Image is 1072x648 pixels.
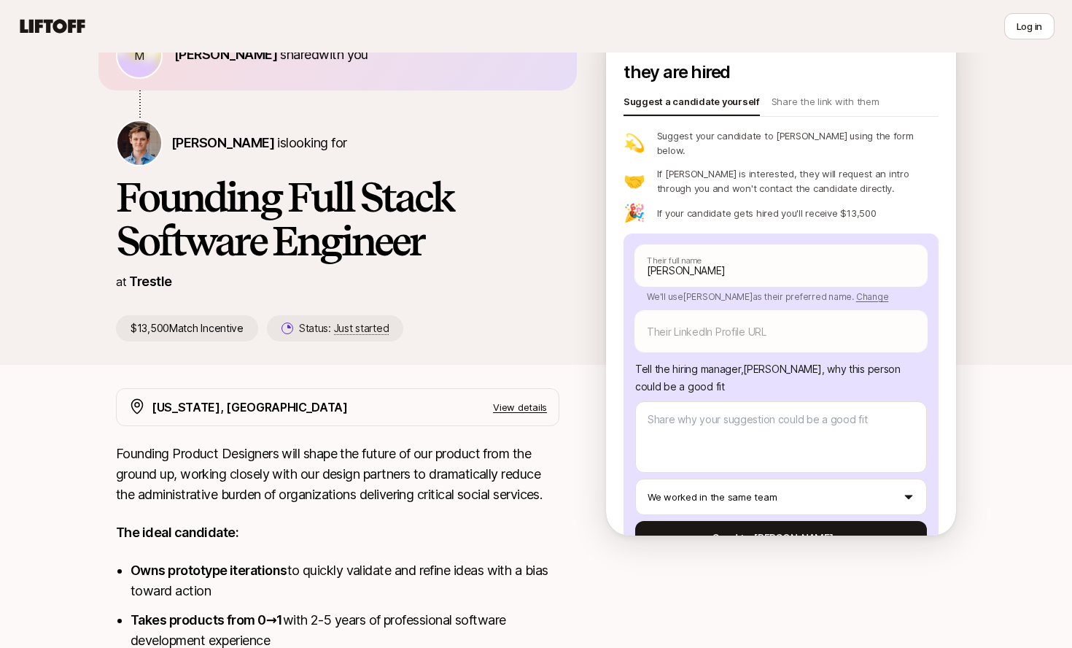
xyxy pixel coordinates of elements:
[117,121,161,165] img: Francis Barth
[131,563,287,578] strong: Owns prototype iterations
[116,175,559,263] h1: Founding Full Stack Software Engineer
[1004,13,1054,39] button: Log in
[493,400,547,414] p: View details
[174,47,277,62] span: [PERSON_NAME]
[772,94,879,115] p: Share the link with them
[635,286,927,304] p: We'll use [PERSON_NAME] as their preferred name.
[635,360,927,396] p: Tell the hiring manager, [PERSON_NAME] , why this person could be a good fit
[116,525,238,540] strong: The ideal candidate:
[635,521,927,556] button: Send to [PERSON_NAME]
[174,45,374,65] p: shared
[657,206,877,220] p: If your candidate gets hired you'll receive $13,500
[129,274,171,289] a: Trestle
[116,272,126,291] p: at
[171,133,346,153] p: is looking for
[624,172,645,190] p: 🤝
[624,204,645,222] p: 🎉
[319,47,368,62] span: with you
[131,612,283,628] strong: Takes products from 0→1
[116,444,559,505] p: Founding Product Designers will shape the future of our product from the ground up, working close...
[134,47,145,64] p: M
[624,134,645,152] p: 💫
[299,320,389,337] p: Status:
[657,128,939,158] p: Suggest your candidate to [PERSON_NAME] using the form below.
[856,291,889,302] span: Change
[152,398,348,417] p: [US_STATE], [GEOGRAPHIC_DATA]
[131,560,559,601] li: to quickly validate and refine ideas with a bias toward action
[624,94,760,115] p: Suggest a candidate yourself
[657,166,939,196] p: If [PERSON_NAME] is interested, they will request an intro through you and won't contact the cand...
[334,322,389,335] span: Just started
[116,315,258,342] p: $13,500 Match Incentive
[171,135,274,150] span: [PERSON_NAME]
